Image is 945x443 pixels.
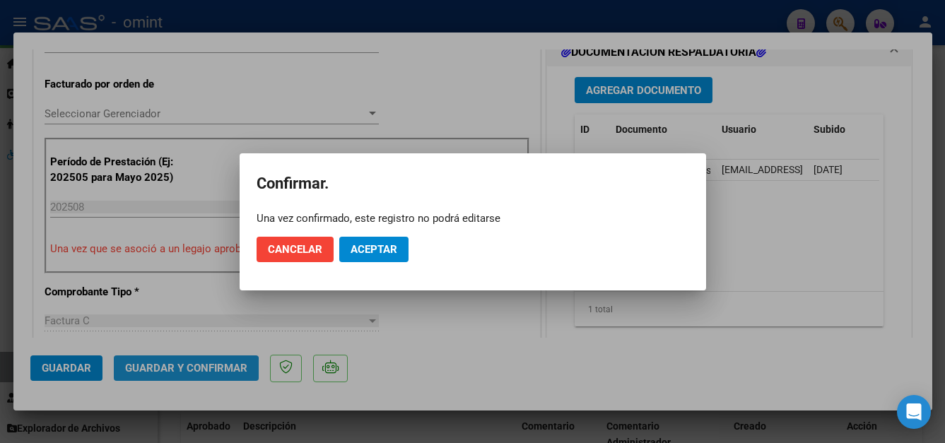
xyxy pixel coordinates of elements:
button: Cancelar [257,237,334,262]
button: Aceptar [339,237,409,262]
span: Cancelar [268,243,322,256]
div: Una vez confirmado, este registro no podrá editarse [257,211,689,225]
h2: Confirmar. [257,170,689,197]
div: Open Intercom Messenger [897,395,931,429]
span: Aceptar [351,243,397,256]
